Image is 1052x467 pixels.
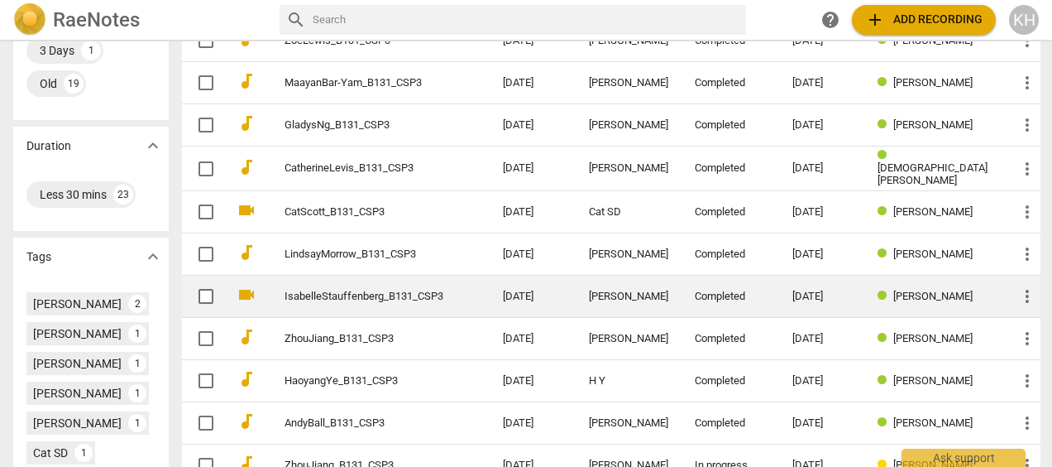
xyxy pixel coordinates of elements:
[877,290,893,302] span: Review status: completed
[285,119,443,132] a: GladysNg_B131_CSP3
[490,147,576,191] td: [DATE]
[1017,286,1037,306] span: more_vert
[1017,244,1037,264] span: more_vert
[877,205,893,218] span: Review status: completed
[313,7,739,33] input: Search
[792,206,851,219] div: [DATE]
[792,291,851,303] div: [DATE]
[1017,159,1037,179] span: more_vert
[490,402,576,445] td: [DATE]
[285,333,443,345] a: ZhouJiang_B131_CSP3
[695,333,766,345] div: Completed
[40,186,107,203] div: Less 30 mins
[815,5,845,35] a: Help
[695,291,766,303] div: Completed
[1017,202,1037,222] span: more_vert
[695,119,766,132] div: Completed
[1017,329,1037,349] span: more_vert
[877,149,893,161] span: Review status: completed
[33,445,68,461] div: Cat SD
[285,35,443,47] a: ZoeLewis_B131_CSP3
[820,10,840,30] span: help
[695,35,766,47] div: Completed
[877,76,893,89] span: Review status: completed
[128,354,146,373] div: 1
[33,415,122,431] div: [PERSON_NAME]
[589,35,668,47] div: [PERSON_NAME]
[589,417,668,430] div: [PERSON_NAME]
[589,162,668,175] div: [PERSON_NAME]
[589,375,668,388] div: H Y
[695,248,766,261] div: Completed
[1017,371,1037,391] span: more_vert
[237,369,256,389] span: audiotrack
[877,416,893,429] span: Review status: completed
[877,332,893,344] span: Review status: completed
[33,385,122,402] div: [PERSON_NAME]
[237,113,256,133] span: audiotrack
[285,291,443,303] a: IsabelleStauffenberg_B131_CSP3
[792,333,851,345] div: [DATE]
[792,417,851,430] div: [DATE]
[893,76,973,89] span: [PERSON_NAME]
[695,162,766,175] div: Completed
[13,3,46,36] img: Logo
[490,276,576,318] td: [DATE]
[490,62,576,104] td: [DATE]
[490,360,576,402] td: [DATE]
[589,77,668,89] div: [PERSON_NAME]
[1017,73,1037,93] span: more_vert
[285,248,443,261] a: LindsayMorrow_B131_CSP3
[237,71,256,91] span: audiotrack
[589,206,668,219] div: Cat SD
[877,374,893,387] span: Review status: completed
[53,8,140,31] h2: RaeNotes
[237,243,256,262] span: audiotrack
[877,118,893,131] span: Review status: completed
[40,42,74,59] div: 3 Days
[1017,31,1037,51] span: more_vert
[64,74,84,94] div: 19
[792,119,851,132] div: [DATE]
[286,10,306,30] span: search
[33,355,122,372] div: [PERSON_NAME]
[285,417,443,430] a: AndyBall_B131_CSP3
[695,375,766,388] div: Completed
[589,333,668,345] div: [PERSON_NAME]
[81,41,101,60] div: 1
[128,295,146,313] div: 2
[865,10,983,30] span: Add recording
[695,206,766,219] div: Completed
[792,162,851,175] div: [DATE]
[26,248,51,266] p: Tags
[792,375,851,388] div: [DATE]
[26,137,71,155] p: Duration
[893,416,973,429] span: [PERSON_NAME]
[285,206,443,219] a: CatScott_B131_CSP3
[490,318,576,360] td: [DATE]
[141,244,165,269] button: Show more
[865,10,885,30] span: add
[285,375,443,388] a: HaoyangYe_B131_CSP3
[490,104,576,147] td: [DATE]
[589,291,668,303] div: [PERSON_NAME]
[1017,115,1037,135] span: more_vert
[237,285,256,305] span: videocam
[237,200,256,220] span: videocam
[792,35,851,47] div: [DATE]
[128,384,146,402] div: 1
[792,77,851,89] div: [DATE]
[695,77,766,89] div: Completed
[877,34,893,46] span: Review status: completed
[893,332,973,344] span: [PERSON_NAME]
[40,75,57,92] div: Old
[1009,5,1039,35] button: KH
[852,5,996,35] button: Upload
[128,414,146,432] div: 1
[901,449,1026,467] div: Ask support
[877,248,893,260] span: Review status: completed
[893,205,973,218] span: [PERSON_NAME]
[141,133,165,158] button: Show more
[113,185,133,205] div: 23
